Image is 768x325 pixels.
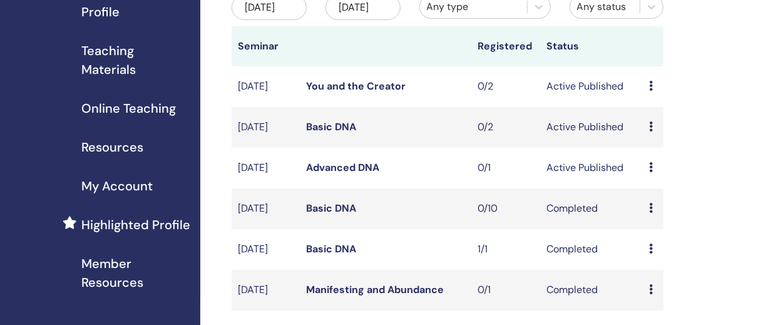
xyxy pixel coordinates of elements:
[81,254,190,292] span: Member Resources
[471,107,540,148] td: 0/2
[232,107,300,148] td: [DATE]
[540,148,643,188] td: Active Published
[81,99,176,118] span: Online Teaching
[540,270,643,311] td: Completed
[307,161,380,174] a: Advanced DNA
[540,66,643,107] td: Active Published
[307,80,406,93] a: You and the Creator
[232,148,300,188] td: [DATE]
[81,177,153,195] span: My Account
[471,26,540,66] th: Registered
[471,148,540,188] td: 0/1
[232,188,300,229] td: [DATE]
[540,188,643,229] td: Completed
[471,66,540,107] td: 0/2
[81,41,190,79] span: Teaching Materials
[471,229,540,270] td: 1/1
[307,120,357,133] a: Basic DNA
[540,229,643,270] td: Completed
[307,283,444,296] a: Manifesting and Abundance
[232,26,300,66] th: Seminar
[471,188,540,229] td: 0/10
[540,26,643,66] th: Status
[81,215,190,234] span: Highlighted Profile
[81,138,143,157] span: Resources
[232,270,300,311] td: [DATE]
[81,3,120,21] span: Profile
[540,107,643,148] td: Active Published
[307,202,357,215] a: Basic DNA
[307,242,357,255] a: Basic DNA
[232,229,300,270] td: [DATE]
[232,66,300,107] td: [DATE]
[471,270,540,311] td: 0/1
